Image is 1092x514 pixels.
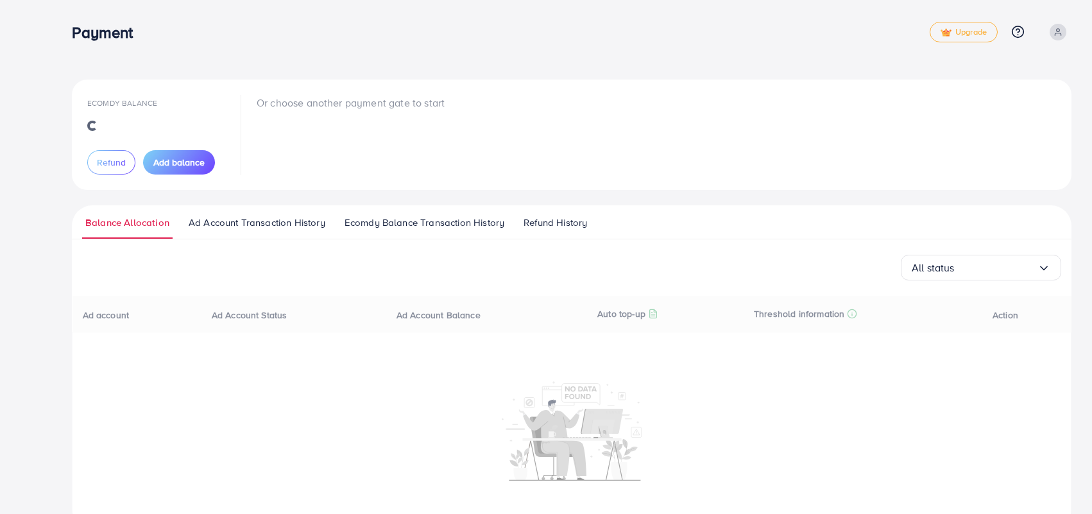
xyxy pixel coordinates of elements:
[87,98,157,108] span: Ecomdy Balance
[955,258,1037,278] input: Search for option
[930,22,998,42] a: tickUpgrade
[153,156,205,169] span: Add balance
[257,95,445,110] p: Or choose another payment gate to start
[912,258,955,278] span: All status
[901,255,1061,280] div: Search for option
[345,216,504,230] span: Ecomdy Balance Transaction History
[941,28,987,37] span: Upgrade
[72,23,143,42] h3: Payment
[85,216,169,230] span: Balance Allocation
[189,216,325,230] span: Ad Account Transaction History
[143,150,215,175] button: Add balance
[941,28,951,37] img: tick
[97,156,126,169] span: Refund
[87,150,135,175] button: Refund
[524,216,587,230] span: Refund History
